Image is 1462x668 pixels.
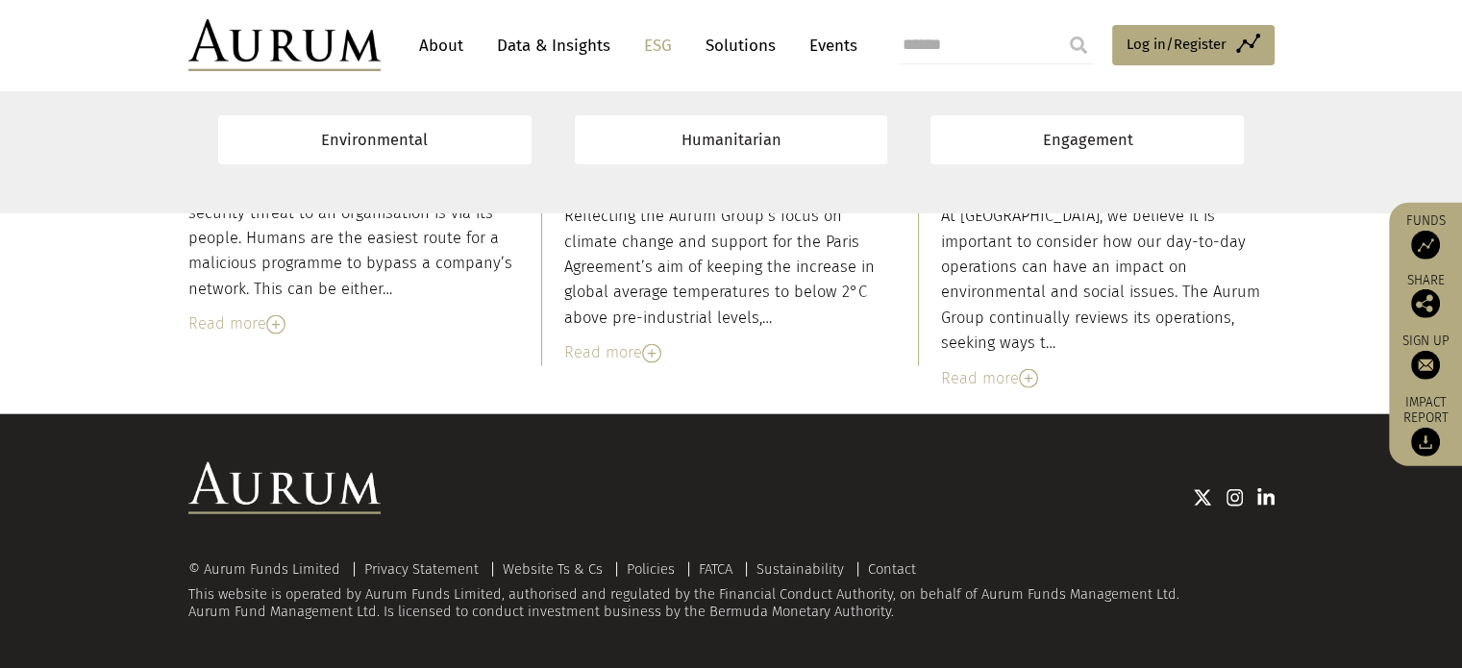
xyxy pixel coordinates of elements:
[188,19,381,71] img: Aurum
[1193,488,1212,507] img: Twitter icon
[930,115,1244,164] a: Engagement
[575,115,888,164] a: Humanitarian
[1127,33,1227,56] span: Log in/Register
[1112,25,1275,65] a: Log in/Register
[503,560,603,578] a: Website Ts & Cs
[188,562,350,577] div: © Aurum Funds Limited
[1399,393,1452,457] a: Impact report
[699,560,732,578] a: FATCA
[696,28,785,63] a: Solutions
[941,366,1270,391] div: Read more
[188,562,1275,621] div: This website is operated by Aurum Funds Limited, authorised and regulated by the Financial Conduc...
[564,204,893,331] div: Reflecting the Aurum Group’s focus on climate change and support for the Paris Agreement’s aim of...
[868,560,916,578] a: Contact
[218,115,532,164] a: Environmental
[634,28,681,63] a: ESG
[188,175,517,302] div: While controversial, the biggest cyber security threat to an organisation is via its people. Huma...
[941,204,1270,356] div: At [GEOGRAPHIC_DATA], we believe it is important to consider how our day-to-day operations can ha...
[1019,369,1038,388] img: Read More
[1411,288,1440,317] img: Share this post
[1059,26,1098,64] input: Submit
[188,462,381,514] img: Aurum Logo
[1399,273,1452,317] div: Share
[642,344,661,363] img: Read More
[364,560,479,578] a: Privacy Statement
[1257,488,1275,507] img: Linkedin icon
[1411,230,1440,259] img: Access Funds
[800,28,857,63] a: Events
[487,28,620,63] a: Data & Insights
[1227,488,1244,507] img: Instagram icon
[409,28,473,63] a: About
[564,340,893,365] div: Read more
[627,560,675,578] a: Policies
[1399,211,1452,259] a: Funds
[756,560,844,578] a: Sustainability
[188,311,517,336] div: Read more
[1411,350,1440,379] img: Sign up to our newsletter
[266,315,285,334] img: Read More
[1399,332,1452,379] a: Sign up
